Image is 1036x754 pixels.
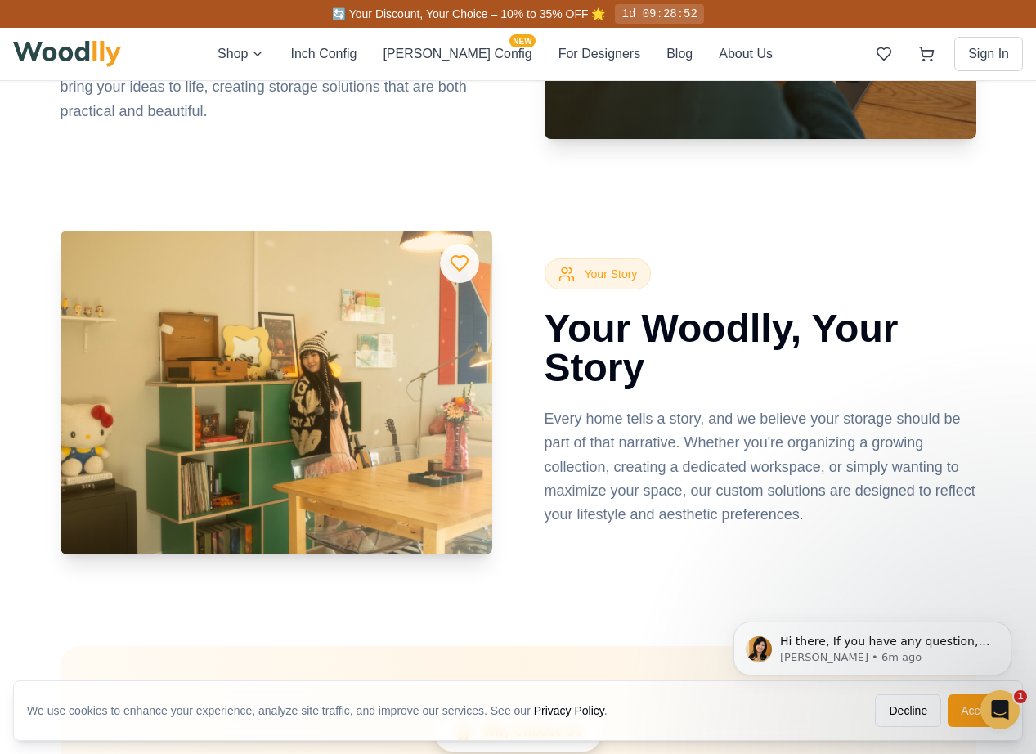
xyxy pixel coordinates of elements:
button: Blog [666,44,693,64]
h2: Your Woodlly, Your Story [545,309,976,388]
span: Your Story [585,266,638,282]
div: We use cookies to enhance your experience, analyze site traffic, and improve our services. See our . [27,702,621,719]
button: Sign In [954,37,1023,71]
button: Accept [948,694,1009,727]
p: Every home tells a story, and we believe your storage should be part of that narrative. Whether y... [545,407,976,527]
button: Shop [218,44,264,64]
button: Decline [875,694,941,727]
button: About Us [719,44,773,64]
a: Privacy Policy [534,704,604,717]
span: NEW [509,34,535,47]
span: 1 [1014,690,1027,703]
span: 🔄 Your Discount, Your Choice – 10% to 35% OFF 🌟 [332,7,605,20]
img: Woodlly [13,41,121,67]
button: For Designers [558,44,640,64]
iframe: Intercom live chat [980,690,1020,729]
iframe: Intercom notifications message [709,587,1036,710]
button: [PERSON_NAME] ConfigNEW [383,44,531,64]
div: 1d 09:28:52 [615,4,703,24]
button: Inch Config [290,44,357,64]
